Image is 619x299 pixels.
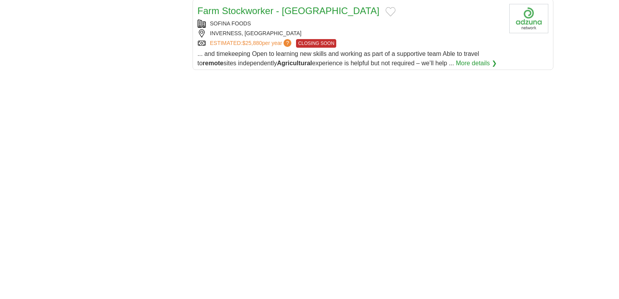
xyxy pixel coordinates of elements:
strong: Agricultural [277,60,312,66]
span: ? [284,39,291,47]
span: ... and timekeeping Open to learning new skills and working as part of a supportive team Able to ... [198,50,479,66]
div: INVERNESS, [GEOGRAPHIC_DATA] [198,29,503,38]
a: ESTIMATED:$25,880per year? [210,39,293,48]
strong: remote [203,60,223,66]
img: Company logo [509,4,548,33]
div: SOFINA FOODS [198,20,503,28]
button: Add to favorite jobs [385,7,396,16]
span: $25,880 [242,40,262,46]
a: More details ❯ [456,59,497,68]
span: CLOSING SOON [296,39,336,48]
a: Farm Stockworker - [GEOGRAPHIC_DATA] [198,5,380,16]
